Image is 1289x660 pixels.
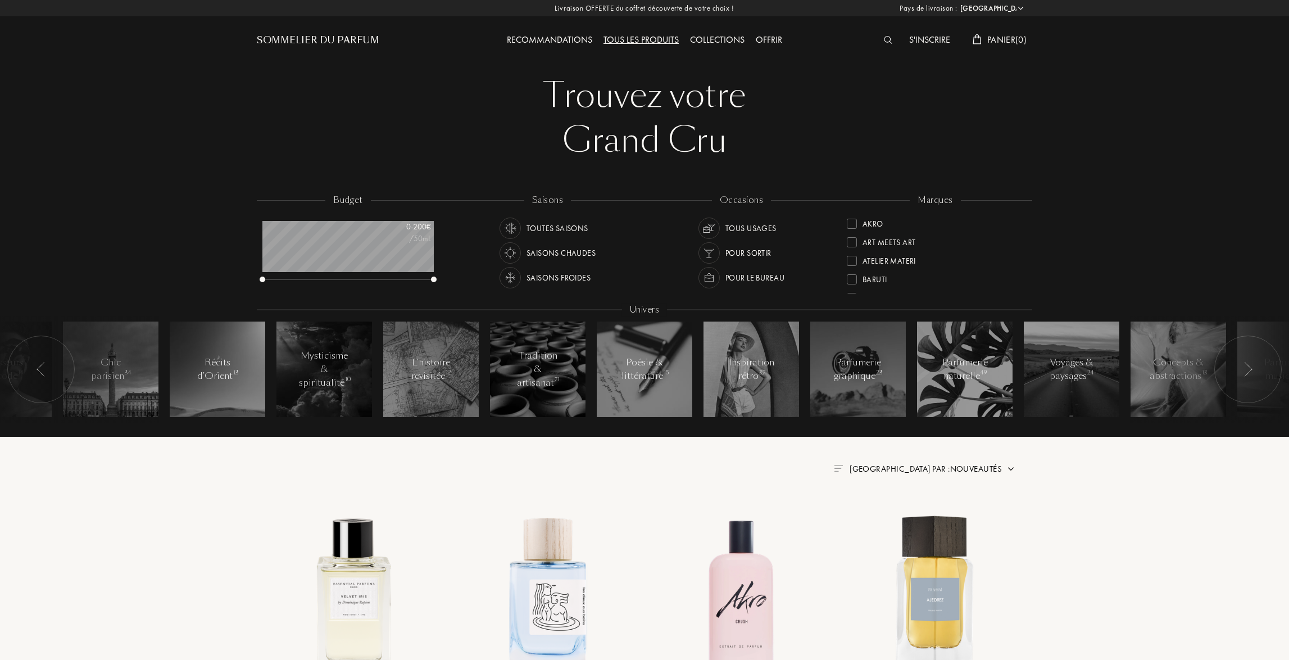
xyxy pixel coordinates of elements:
div: occasions [712,194,771,207]
span: [GEOGRAPHIC_DATA] par : Nouveautés [850,463,1002,474]
div: Parfumerie graphique [834,356,882,383]
div: marques [910,194,960,207]
a: S'inscrire [904,34,956,46]
div: Collections [684,33,750,48]
div: Saisons froides [527,267,591,288]
div: Poésie & littérature [621,356,669,383]
span: Pays de livraison : [900,3,957,14]
img: usage_season_average_white.svg [502,220,518,236]
img: search_icn_white.svg [884,36,892,44]
a: Tous les produits [598,34,684,46]
span: 49 [981,369,987,377]
div: saisons [524,194,571,207]
div: Offrir [750,33,788,48]
div: Pour le bureau [725,267,784,288]
img: usage_occasion_work_white.svg [701,270,717,286]
div: Art Meets Art [863,233,915,248]
div: Récits d'Orient [194,356,242,383]
img: usage_season_hot_white.svg [502,245,518,261]
span: 37 [759,369,765,377]
img: arr_left.svg [37,362,46,377]
div: Univers [622,304,667,317]
div: Tous les produits [598,33,684,48]
img: cart_white.svg [973,34,982,44]
img: usage_occasion_party_white.svg [701,245,717,261]
a: Offrir [750,34,788,46]
div: Tous usages [725,218,777,239]
div: L'histoire revisitée [407,356,455,383]
span: Panier ( 0 ) [987,34,1027,46]
a: Collections [684,34,750,46]
div: Toutes saisons [527,218,588,239]
div: Voyages & paysages [1048,356,1096,383]
div: Baruti [863,270,887,285]
img: arr_left.svg [1243,362,1252,377]
a: Sommelier du Parfum [257,34,379,47]
div: Parfumerie naturelle [941,356,989,383]
span: 24 [1087,369,1094,377]
img: filter_by.png [834,465,843,472]
div: Saisons chaudes [527,242,596,264]
span: 71 [555,376,560,383]
div: Atelier Materi [863,251,916,266]
img: usage_occasion_all_white.svg [701,220,717,236]
span: 23 [876,369,883,377]
div: Trouvez votre [265,73,1024,118]
span: 12 [446,369,451,377]
img: usage_season_cold_white.svg [502,270,518,286]
span: 10 [345,376,351,383]
a: Recommandations [501,34,598,46]
img: arrow.png [1006,464,1015,473]
div: Akro [863,214,883,229]
div: budget [325,194,371,207]
div: Inspiration rétro [728,356,775,383]
span: 13 [233,369,239,377]
div: Tradition & artisanat [514,349,562,390]
div: /50mL [375,233,431,245]
div: Pour sortir [725,242,771,264]
div: Mysticisme & spiritualité [299,349,350,390]
div: Binet-Papillon [863,288,918,304]
div: Grand Cru [265,118,1024,163]
div: 0 - 200 € [375,221,431,233]
span: 15 [664,369,669,377]
div: Recommandations [501,33,598,48]
div: S'inscrire [904,33,956,48]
